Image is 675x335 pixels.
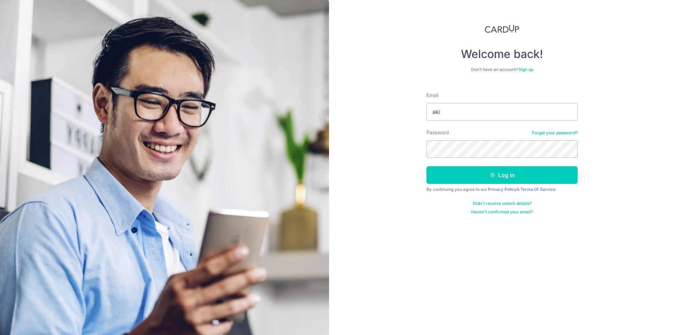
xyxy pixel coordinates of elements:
a: Didn't receive unlock details? [473,201,532,206]
a: Sign up [519,67,533,72]
div: By continuing you agree to our & [426,187,578,192]
img: CardUp Logo [485,25,519,33]
a: Haven't confirmed your email? [471,209,533,215]
div: Don’t have an account? [426,67,578,72]
label: Password [426,129,449,136]
button: Log in [426,166,578,184]
label: Email [426,92,438,99]
a: Privacy Policy [488,187,517,192]
a: Terms Of Service [520,187,555,192]
input: Enter your Email [426,103,578,121]
a: Forgot your password? [532,130,578,136]
h4: Welcome back! [426,47,578,61]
